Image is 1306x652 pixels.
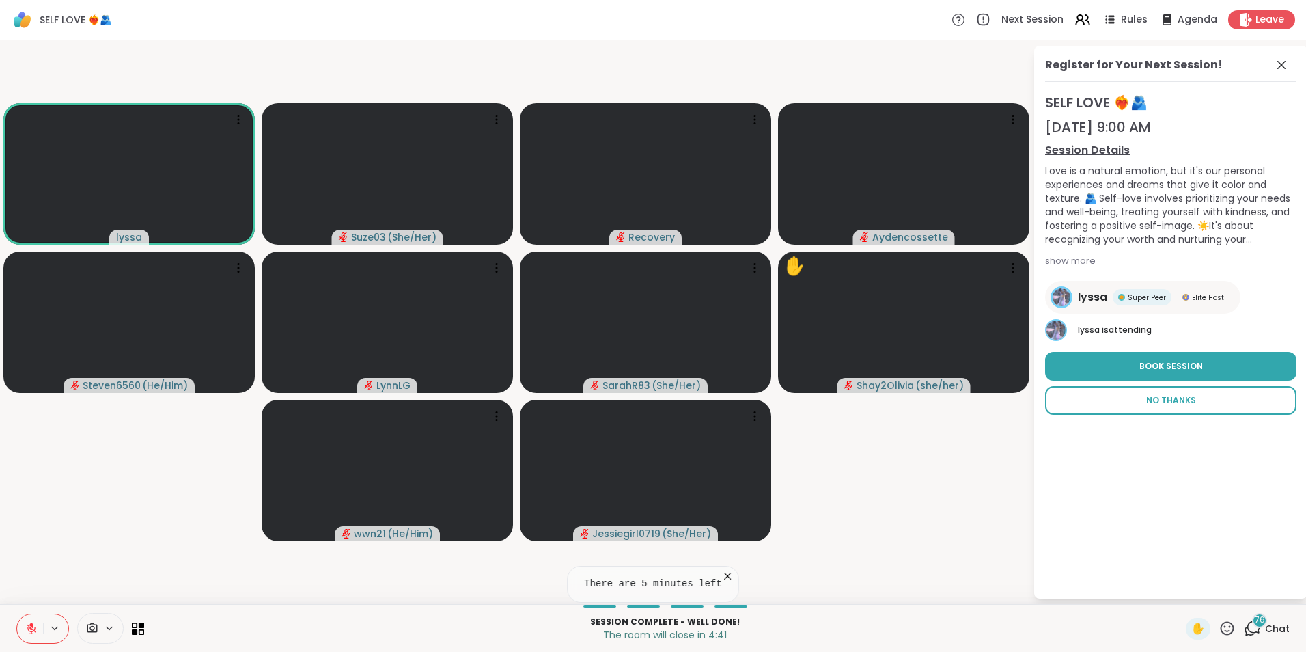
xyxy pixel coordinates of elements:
[1045,352,1296,381] button: Book Session
[1182,294,1189,301] img: Elite Host
[1128,293,1166,303] span: Super Peer
[351,230,386,244] span: Suze03
[783,253,805,280] div: ✋
[1078,289,1107,305] span: lyssa
[1045,386,1296,415] button: No Thanks
[1078,324,1296,336] p: is attending
[1001,13,1064,27] span: Next Session
[1146,394,1196,407] span: No Thanks
[1265,622,1290,636] span: Chat
[354,527,386,541] span: wwn21
[116,230,142,244] span: lyssa
[580,529,589,539] span: audio-muted
[628,230,675,244] span: Recovery
[387,230,436,244] span: ( She/Her )
[152,628,1178,642] p: The room will close in 4:41
[1053,288,1070,306] img: lyssa
[1045,57,1223,73] div: Register for Your Next Session!
[590,381,600,390] span: audio-muted
[364,381,374,390] span: audio-muted
[142,379,188,392] span: ( He/Him )
[1045,142,1296,159] a: Session Details
[915,379,964,392] span: ( she/her )
[342,529,351,539] span: audio-muted
[1192,293,1224,303] span: Elite Host
[11,8,34,31] img: ShareWell Logomark
[1045,93,1296,112] span: SELF LOVE ❤️‍🔥🫂
[860,232,870,242] span: audio-muted
[152,616,1178,628] p: Session Complete - well done!
[602,379,650,392] span: SarahR83
[652,379,701,392] span: ( She/Her )
[1045,118,1296,137] div: [DATE] 9:00 AM
[40,13,111,27] span: SELF LOVE ❤️‍🔥🫂
[83,379,141,392] span: Steven6560
[616,232,626,242] span: audio-muted
[844,381,854,390] span: audio-muted
[584,578,722,591] pre: There are 5 minutes left
[592,527,661,541] span: Jessiegirl0719
[376,379,411,392] span: LynnLG
[1045,281,1240,314] a: lyssalyssaSuper PeerSuper PeerElite HostElite Host
[1121,13,1148,27] span: Rules
[1045,254,1296,268] div: show more
[1255,13,1284,27] span: Leave
[1178,13,1217,27] span: Agenda
[1118,294,1125,301] img: Super Peer
[1191,621,1205,637] span: ✋
[70,381,80,390] span: audio-muted
[339,232,348,242] span: audio-muted
[1046,321,1066,340] img: lyssa
[857,379,914,392] span: Shay2Olivia
[1078,324,1100,336] span: lyssa
[872,230,948,244] span: Aydencossette
[1255,614,1265,626] span: 76
[387,527,433,541] span: ( He/Him )
[1045,164,1296,246] div: Love is a natural emotion, but it's our personal experiences and dreams that give it color and te...
[662,527,711,541] span: ( She/Her )
[1139,360,1203,372] span: Book Session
